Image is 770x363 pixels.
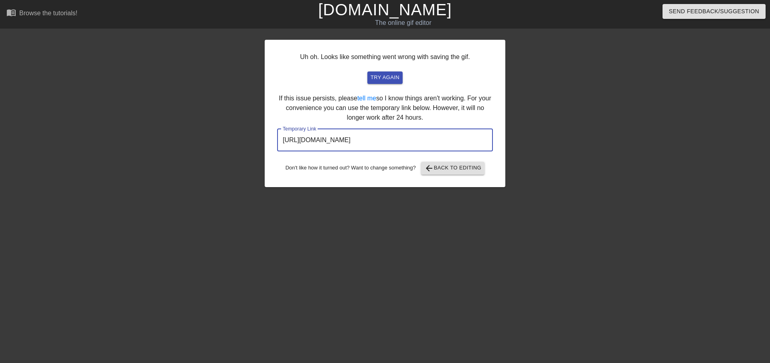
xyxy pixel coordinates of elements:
[261,18,546,28] div: The online gif editor
[421,162,485,175] button: Back to Editing
[277,129,493,151] input: bare
[424,163,434,173] span: arrow_back
[357,95,376,102] a: tell me
[277,162,493,175] div: Don't like how it turned out? Want to change something?
[367,71,403,84] button: try again
[663,4,766,19] button: Send Feedback/Suggestion
[371,73,399,82] span: try again
[6,8,16,17] span: menu_book
[424,163,482,173] span: Back to Editing
[19,10,77,16] div: Browse the tutorials!
[669,6,759,16] span: Send Feedback/Suggestion
[318,1,452,18] a: [DOMAIN_NAME]
[265,40,505,187] div: Uh oh. Looks like something went wrong with saving the gif. If this issue persists, please so I k...
[6,8,77,20] a: Browse the tutorials!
